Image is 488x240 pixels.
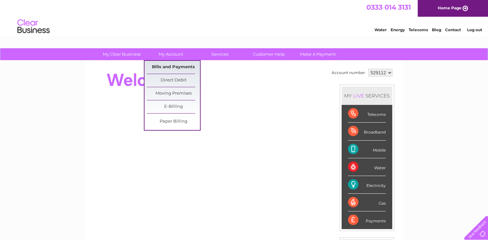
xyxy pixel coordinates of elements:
a: Direct Debit [147,74,200,87]
a: 0333 014 3131 [366,3,411,11]
div: Clear Business is a trading name of Verastar Limited (registered in [GEOGRAPHIC_DATA] No. 3667643... [92,4,397,31]
div: Gas [348,194,386,211]
div: Payments [348,211,386,229]
a: Telecoms [409,27,428,32]
div: Broadband [348,123,386,140]
img: logo.png [17,17,50,36]
div: Water [348,158,386,176]
td: Account number [330,67,367,78]
a: Contact [445,27,461,32]
div: Electricity [348,176,386,194]
a: Paper Billing [147,115,200,128]
a: Blog [432,27,441,32]
a: My Account [144,48,197,60]
a: Moving Premises [147,87,200,100]
a: E-Billing [147,100,200,113]
a: Services [193,48,246,60]
div: Mobile [348,141,386,158]
div: MY SERVICES [342,87,392,105]
a: Customer Help [242,48,295,60]
a: Make A Payment [291,48,344,60]
a: My Clear Business [95,48,148,60]
div: LIVE [352,93,365,99]
a: Water [374,27,387,32]
div: Telecoms [348,105,386,123]
a: Energy [391,27,405,32]
a: Bills and Payments [147,61,200,74]
a: Log out [467,27,482,32]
